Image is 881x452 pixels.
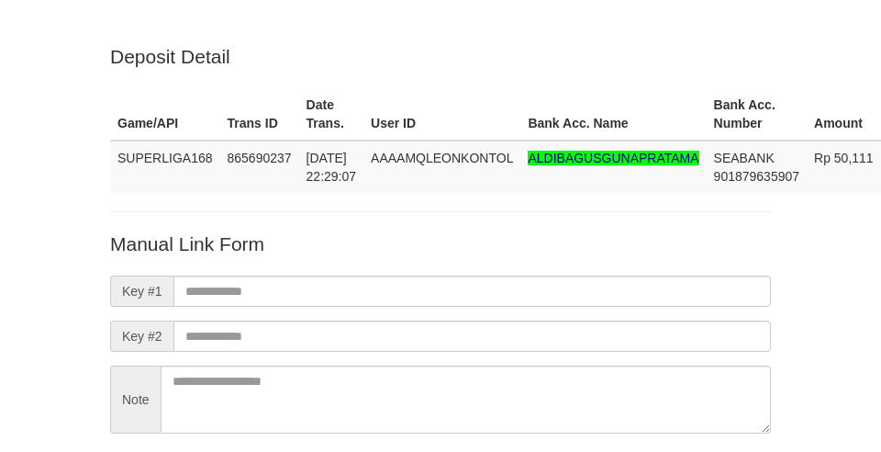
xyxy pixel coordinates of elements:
[220,88,299,141] th: Trans ID
[520,88,706,141] th: Bank Acc. Name
[371,151,513,165] span: AAAAMQLEONKONTOL
[110,141,220,193] td: SUPERLIGA168
[110,43,771,70] p: Deposit Detail
[110,231,771,257] p: Manual Link Form
[299,88,364,141] th: Date Trans.
[707,88,807,141] th: Bank Acc. Number
[814,151,874,165] span: Rp 50,111
[714,169,799,184] span: Copy 901879635907 to clipboard
[110,88,220,141] th: Game/API
[714,151,775,165] span: SEABANK
[528,151,698,165] span: Nama rekening >18 huruf, harap diedit
[110,321,173,352] span: Key #2
[110,366,161,434] span: Note
[307,151,357,184] span: [DATE] 22:29:07
[363,88,520,141] th: User ID
[220,141,299,193] td: 865690237
[110,276,173,307] span: Key #1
